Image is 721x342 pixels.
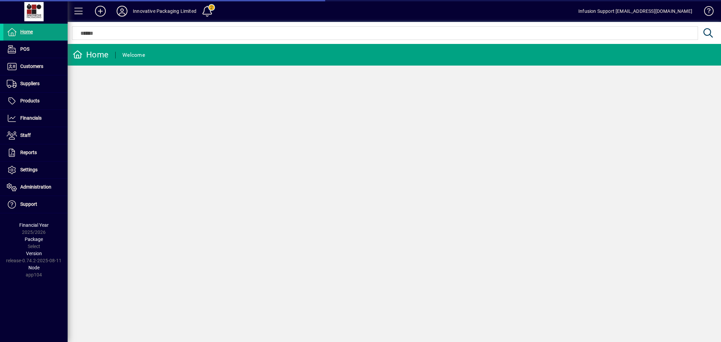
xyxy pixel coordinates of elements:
a: POS [3,41,68,58]
button: Add [90,5,111,17]
span: Products [20,98,40,103]
div: Innovative Packaging Limited [133,6,196,17]
span: Node [28,265,40,270]
span: Home [20,29,33,34]
span: Customers [20,64,43,69]
span: Support [20,201,37,207]
span: Suppliers [20,81,40,86]
div: Infusion Support [EMAIL_ADDRESS][DOMAIN_NAME] [578,6,692,17]
span: Version [26,251,42,256]
a: Staff [3,127,68,144]
a: Knowledge Base [699,1,713,23]
span: Financials [20,115,42,121]
a: Reports [3,144,68,161]
span: Financial Year [19,222,49,228]
a: Support [3,196,68,213]
a: Financials [3,110,68,127]
a: Customers [3,58,68,75]
span: Staff [20,132,31,138]
button: Profile [111,5,133,17]
span: Administration [20,184,51,190]
span: Reports [20,150,37,155]
a: Settings [3,162,68,178]
a: Suppliers [3,75,68,92]
span: Settings [20,167,38,172]
div: Welcome [122,50,145,60]
a: Administration [3,179,68,196]
a: Products [3,93,68,109]
span: Package [25,237,43,242]
div: Home [73,49,109,60]
span: POS [20,46,29,52]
